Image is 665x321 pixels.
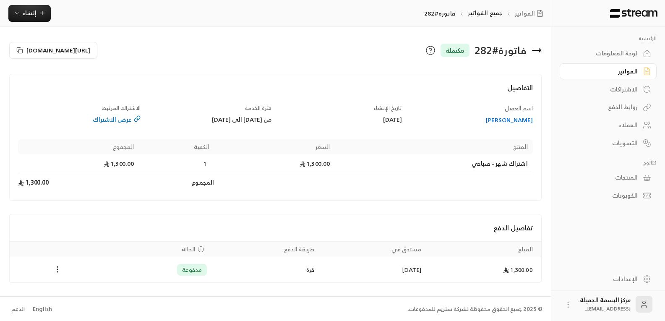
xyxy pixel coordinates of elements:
[18,115,141,124] a: عرض الاشتراك
[560,35,657,42] p: الرئيسية
[570,103,638,111] div: روابط الدفع
[319,257,426,282] td: [DATE]
[23,8,37,18] span: إنشاء
[424,9,547,18] nav: breadcrumb
[8,5,51,22] button: إنشاء
[570,173,638,182] div: المنتجات
[585,304,631,313] span: [EMAIL_ADDRESS]...
[373,103,402,113] span: تاريخ الإنشاء
[424,9,455,18] p: فاتورة#282
[18,83,533,101] h4: التفاصيل
[560,159,657,166] p: كتالوج
[279,115,402,124] div: [DATE]
[408,305,542,313] div: © 2025 جميع الحقوق محفوظة لشركة ستريم للمدفوعات.
[570,275,638,283] div: الإعدادات
[560,271,657,287] a: الإعدادات
[560,45,657,62] a: لوحة المعلومات
[18,173,139,192] td: 1,300.00
[570,85,638,94] div: الاشتراكات
[410,116,533,124] a: [PERSON_NAME]
[505,103,533,113] span: اسم العميل
[426,257,541,282] td: 1,300.00
[560,81,657,97] a: الاشتراكات
[26,45,90,55] span: [URL][DOMAIN_NAME]
[8,302,27,317] a: الدعم
[570,191,638,200] div: الكوبونات
[560,63,657,80] a: الفواتير
[468,8,502,18] a: جميع الفواتير
[102,103,141,113] span: الاشتراك المرتبط
[577,296,631,313] div: مركز البسمة الجميلة .
[426,242,541,257] th: المبلغ
[446,45,464,55] span: مكتملة
[570,67,638,76] div: الفواتير
[560,99,657,115] a: روابط الدفع
[18,139,533,192] table: Products
[609,9,658,18] img: Logo
[212,242,319,257] th: طريقة الدفع
[149,115,271,124] div: من [DATE] الى [DATE]
[182,266,202,274] span: مدفوعة
[201,159,209,168] span: 1
[560,188,657,204] a: الكوبونات
[18,154,139,173] td: 1,300.00
[560,117,657,133] a: العملاء
[18,139,139,154] th: المجموع
[245,103,271,113] span: فترة الخدمة
[335,154,532,173] td: اشتراك شهر - صباحي
[214,154,335,173] td: 1,300.00
[9,42,97,59] button: [URL][DOMAIN_NAME]
[570,139,638,147] div: التسويات
[33,305,52,313] div: English
[10,241,541,282] table: Payments
[319,242,426,257] th: مستحق في
[475,44,527,57] div: فاتورة # 282
[214,139,335,154] th: السعر
[560,135,657,151] a: التسويات
[570,49,638,57] div: لوحة المعلومات
[182,245,195,253] span: الحالة
[515,9,547,18] a: الفواتير
[212,257,319,282] td: قرة
[335,139,532,154] th: المنتج
[570,121,638,129] div: العملاء
[139,173,214,192] td: المجموع
[560,170,657,186] a: المنتجات
[139,139,214,154] th: الكمية
[18,223,533,233] h4: تفاصيل الدفع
